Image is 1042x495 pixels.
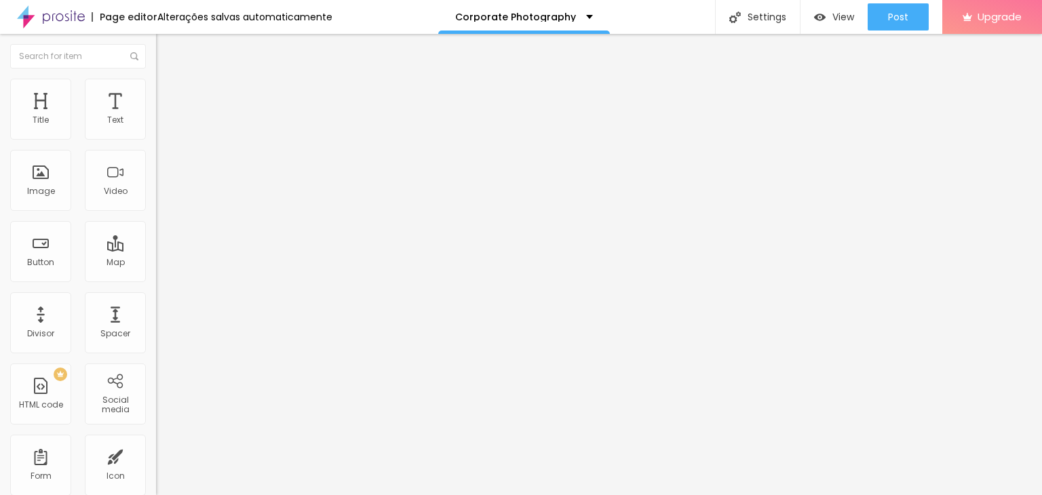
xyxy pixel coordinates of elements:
img: Icons [729,12,741,23]
font: Page editor [100,10,157,24]
font: Form [31,470,52,481]
font: Icon [107,470,125,481]
div: Divisor [27,329,54,338]
img: Icons [130,52,138,60]
font: Map [107,256,125,268]
font: Post [888,10,908,24]
font: Social media [102,394,130,415]
img: view-1.svg [814,12,826,23]
button: View [800,3,868,31]
font: HTML code [19,399,63,410]
input: Search for item [10,44,146,68]
font: Image [27,185,55,197]
font: Settings [748,10,786,24]
font: Spacer [100,328,130,339]
font: Title [33,114,49,125]
div: Alterações salvas automaticamente [157,12,332,22]
font: Text [107,114,123,125]
iframe: To enrich screen reader interactions, please activate Accessibility in Grammarly extension settings [156,34,1042,495]
font: Button [27,256,54,268]
button: Post [868,3,929,31]
font: Upgrade [978,9,1022,24]
font: View [832,10,854,24]
p: Corporate Photography [455,12,576,22]
font: Video [104,185,128,197]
